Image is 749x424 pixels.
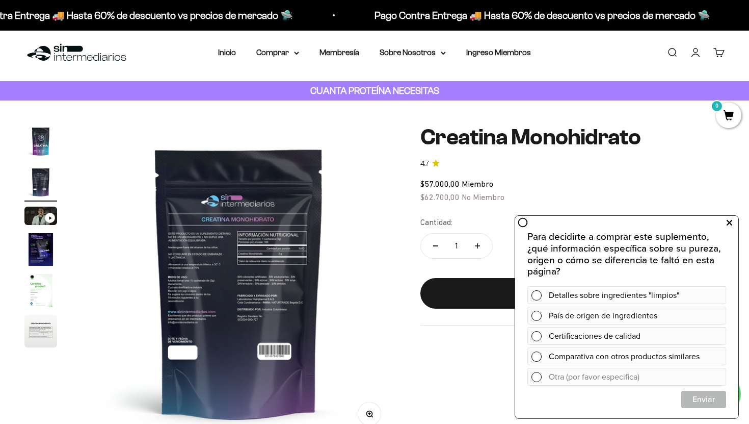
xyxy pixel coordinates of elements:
[24,274,57,307] img: Creatina Monohidrato
[218,48,236,57] a: Inicio
[515,215,738,418] iframe: zigpoll-iframe
[374,7,710,23] p: Pago Contra Entrega 🚚 Hasta 60% de descuento vs precios de mercado 🛸
[420,192,460,202] span: $62.700,00
[462,179,493,188] span: Miembro
[420,125,725,149] h1: Creatina Monohidrato
[256,46,299,59] summary: Comprar
[24,233,57,266] img: Creatina Monohidrato
[24,125,57,158] img: Creatina Monohidrato
[24,315,57,351] button: Ir al artículo 6
[24,166,57,198] img: Creatina Monohidrato
[716,111,741,122] a: 0
[310,85,439,96] strong: CUANTA PROTEÍNA NECESITAS
[420,158,429,169] span: 4.7
[319,48,359,57] a: Membresía
[24,233,57,269] button: Ir al artículo 4
[462,192,504,202] span: No Miembro
[711,100,723,112] mark: 0
[463,234,492,258] button: Aumentar cantidad
[24,125,57,161] button: Ir al artículo 1
[421,234,450,258] button: Reducir cantidad
[380,46,446,59] summary: Sobre Nosotros
[24,274,57,310] button: Ir al artículo 5
[420,179,460,188] span: $57.000,00
[420,158,725,169] a: 4.74.7 de 5.0 estrellas
[24,166,57,202] button: Ir al artículo 2
[420,278,725,309] button: Añadir al carrito
[420,216,452,229] label: Cantidad:
[466,48,531,57] a: Ingreso Miembros
[24,207,57,228] button: Ir al artículo 3
[24,315,57,347] img: Creatina Monohidrato
[441,287,704,301] div: Añadir al carrito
